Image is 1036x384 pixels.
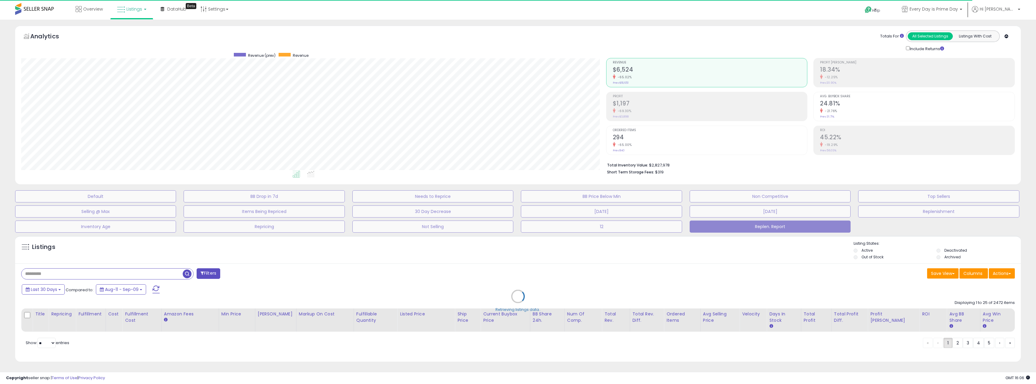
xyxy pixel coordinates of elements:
button: All Selected Listings [908,32,953,40]
button: BB Price Below Min [521,190,682,202]
div: Retrieving listings data.. [495,307,541,312]
small: -19.29% [823,143,838,147]
h2: 24.81% [820,100,1015,108]
button: Listings With Cost [953,32,998,40]
small: -69.30% [616,109,632,113]
h2: $1,197 [613,100,807,108]
span: Avg. Buybox Share [820,95,1015,98]
button: [DATE] [521,205,682,218]
button: Top Sellers [858,190,1019,202]
small: -65.02% [616,75,632,79]
span: Hi [PERSON_NAME] [980,6,1016,12]
h2: 294 [613,134,807,142]
button: Not Selling [352,221,513,233]
button: BB Drop in 7d [184,190,345,202]
button: Replen. Report [690,221,851,233]
h2: $6,524 [613,66,807,74]
button: Default [15,190,176,202]
span: Profit [613,95,807,98]
li: $2,827,978 [607,161,1010,168]
small: -21.76% [823,109,837,113]
a: Help [860,2,892,20]
b: Short Term Storage Fees: [607,169,654,175]
i: Get Help [864,6,872,14]
button: Selling @ Max [15,205,176,218]
h2: 45.22% [820,134,1015,142]
span: Revenue [613,61,807,64]
div: Include Returns [901,45,951,52]
span: Revenue (prev) [248,53,276,58]
span: ROI [820,129,1015,132]
a: Privacy Policy [78,375,105,381]
small: Prev: $18,651 [613,81,629,85]
button: Repricing [184,221,345,233]
button: Non Competitive [690,190,851,202]
span: Overview [83,6,103,12]
h5: Analytics [30,32,71,42]
button: [DATE] [690,205,851,218]
div: seller snap | | [6,375,105,381]
b: Total Inventory Value: [607,163,648,168]
span: $319 [655,169,664,175]
span: Help [872,8,880,13]
small: Prev: 20.90% [820,81,836,85]
div: Tooltip anchor [186,3,196,9]
button: Items Being Repriced [184,205,345,218]
button: Inventory Age [15,221,176,233]
small: Prev: 840 [613,149,625,152]
strong: Copyright [6,375,28,381]
small: Prev: 31.71% [820,115,834,118]
span: Ordered Items [613,129,807,132]
span: 2025-10-10 16:06 GMT [1005,375,1030,381]
a: Hi [PERSON_NAME] [972,6,1020,20]
span: Every Day is Prime Day [910,6,958,12]
div: Totals For [880,34,904,39]
small: Prev: 56.03% [820,149,836,152]
button: 30 Day Decrease [352,205,513,218]
a: Terms of Use [52,375,77,381]
button: Needs to Reprice [352,190,513,202]
span: DataHub [167,6,186,12]
span: Listings [126,6,142,12]
small: Prev: $3,898 [613,115,629,118]
small: -12.25% [823,75,838,79]
span: Revenue [293,53,309,58]
small: -65.00% [616,143,632,147]
button: Replenishment [858,205,1019,218]
h2: 18.34% [820,66,1015,74]
button: 12 [521,221,682,233]
span: Profit [PERSON_NAME] [820,61,1015,64]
